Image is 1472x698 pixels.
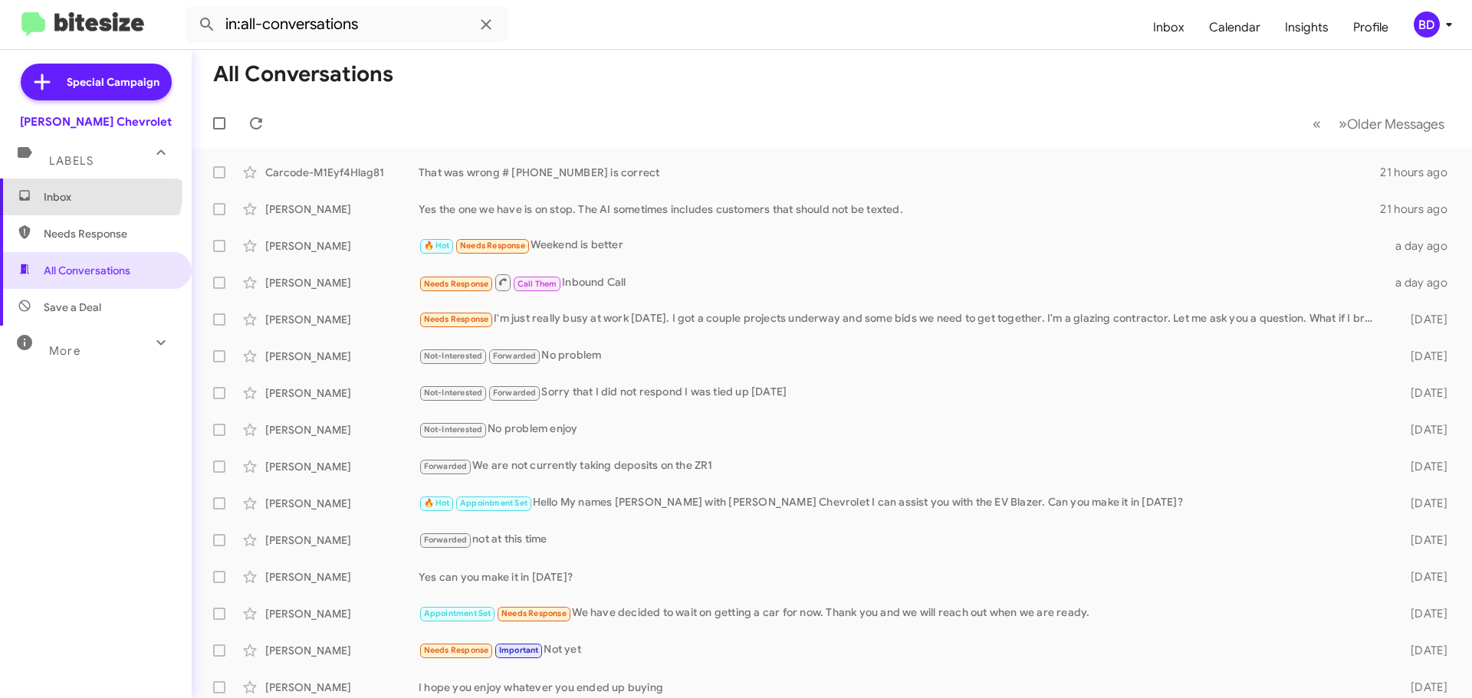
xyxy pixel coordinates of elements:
span: Needs Response [424,279,489,289]
span: Needs Response [501,608,567,618]
div: I'm just really busy at work [DATE]. I got a couple projects underway and some bids we need to ge... [419,310,1386,328]
span: All Conversations [44,263,130,278]
div: not at this time [419,531,1386,549]
span: Needs Response [424,645,489,655]
div: [PERSON_NAME] Chevrolet [20,114,172,129]
span: Needs Response [460,241,525,251]
div: Yes can you make it in [DATE]? [419,569,1386,585]
div: [DATE] [1386,385,1460,401]
div: 21 hours ago [1380,165,1460,180]
div: [DATE] [1386,422,1460,437]
span: Needs Response [44,226,174,241]
div: [DATE] [1386,680,1460,695]
div: Not yet [419,641,1386,659]
div: [PERSON_NAME] [265,202,419,217]
div: [DATE] [1386,569,1460,585]
div: Sorry that I did not respond I was tied up [DATE] [419,384,1386,401]
span: Call Them [517,279,557,289]
div: [PERSON_NAME] [265,349,419,364]
span: Needs Response [424,314,489,324]
span: Save a Deal [44,300,101,315]
span: Important [499,645,539,655]
span: Not-Interested [424,351,483,361]
div: [PERSON_NAME] [265,312,419,327]
div: That was wrong # [PHONE_NUMBER] is correct [419,165,1380,180]
span: Not-Interested [424,424,483,434]
div: Carcode-M1Eyf4Hlag81 [265,165,419,180]
span: More [49,344,80,358]
span: Forwarded [489,349,540,364]
span: Forwarded [420,460,471,474]
div: No problem [419,347,1386,365]
span: Not-Interested [424,388,483,398]
div: [DATE] [1386,312,1460,327]
div: No problem enjoy [419,421,1386,438]
div: [PERSON_NAME] [265,643,419,658]
a: Special Campaign [21,64,172,100]
span: » [1339,114,1347,133]
span: Special Campaign [67,74,159,90]
button: BD [1401,11,1455,38]
div: Inbound Call [419,273,1386,292]
div: Hello My names [PERSON_NAME] with [PERSON_NAME] Chevrolet I can assist you with the EV Blazer. Ca... [419,494,1386,512]
div: Weekend is better [419,237,1386,254]
span: Labels [49,154,94,168]
div: We have decided to wait on getting a car for now. Thank you and we will reach out when we are ready. [419,605,1386,622]
button: Next [1329,108,1454,139]
div: [DATE] [1386,496,1460,511]
span: 🔥 Hot [424,241,450,251]
div: [PERSON_NAME] [265,533,419,548]
div: [PERSON_NAME] [265,459,419,474]
div: 21 hours ago [1380,202,1460,217]
a: Calendar [1197,5,1273,50]
div: BD [1414,11,1440,38]
div: [PERSON_NAME] [265,569,419,585]
span: Older Messages [1347,116,1444,133]
div: [PERSON_NAME] [265,680,419,695]
button: Previous [1303,108,1330,139]
div: [DATE] [1386,643,1460,658]
span: 🔥 Hot [424,498,450,508]
div: I hope you enjoy whatever you ended up buying [419,680,1386,695]
a: Profile [1341,5,1401,50]
nav: Page navigation example [1304,108,1454,139]
div: [DATE] [1386,533,1460,548]
div: [PERSON_NAME] [265,496,419,511]
div: [PERSON_NAME] [265,385,419,401]
div: [DATE] [1386,606,1460,621]
div: [DATE] [1386,349,1460,364]
span: Forwarded [420,533,471,548]
div: [PERSON_NAME] [265,422,419,437]
div: [PERSON_NAME] [265,606,419,621]
a: Insights [1273,5,1341,50]
div: a day ago [1386,238,1460,254]
div: [DATE] [1386,459,1460,474]
span: Appointment Set [424,608,491,618]
span: Inbox [44,189,174,205]
div: [PERSON_NAME] [265,275,419,290]
h1: All Conversations [213,62,393,87]
input: Search [186,6,508,43]
div: We are not currently taking deposits on the ZR1 [419,457,1386,475]
span: Appointment Set [460,498,527,508]
div: a day ago [1386,275,1460,290]
div: Yes the one we have is on stop. The AI sometimes includes customers that should not be texted. [419,202,1380,217]
span: « [1313,114,1321,133]
span: Forwarded [489,386,540,401]
div: [PERSON_NAME] [265,238,419,254]
a: Inbox [1141,5,1197,50]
